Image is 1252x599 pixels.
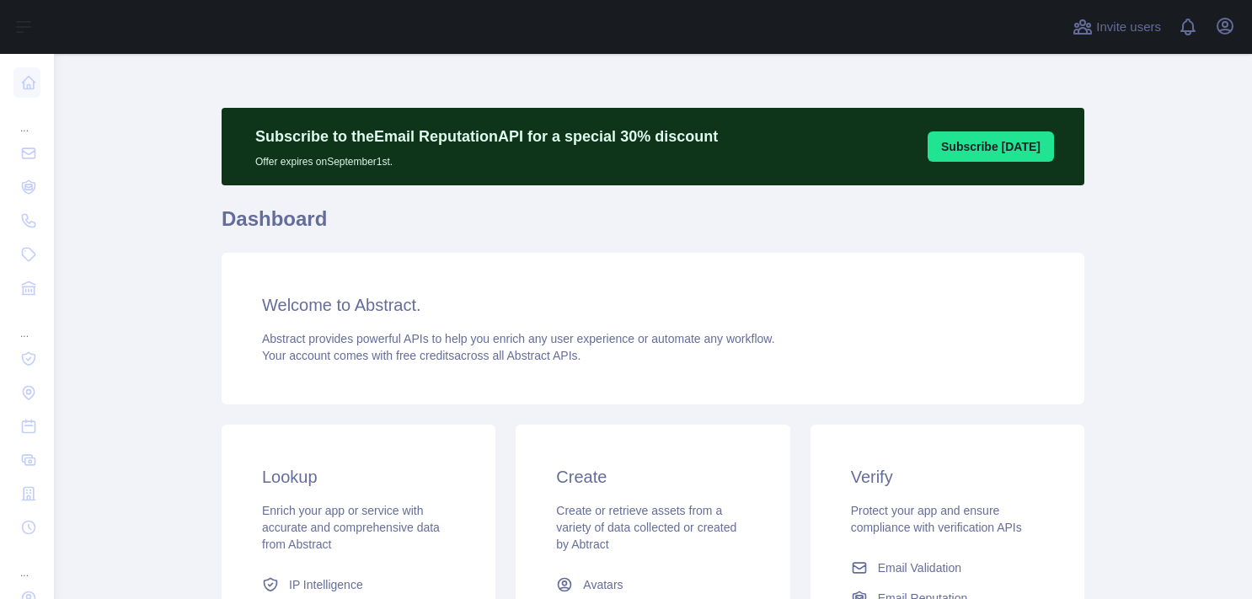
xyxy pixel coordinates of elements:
[878,559,961,576] span: Email Validation
[851,504,1022,534] span: Protect your app and ensure compliance with verification APIs
[13,101,40,135] div: ...
[1096,18,1161,37] span: Invite users
[396,349,454,362] span: free credits
[262,504,440,551] span: Enrich your app or service with accurate and comprehensive data from Abstract
[851,465,1044,489] h3: Verify
[928,131,1054,162] button: Subscribe [DATE]
[1069,13,1164,40] button: Invite users
[556,504,736,551] span: Create or retrieve assets from a variety of data collected or created by Abtract
[13,546,40,580] div: ...
[255,125,718,148] p: Subscribe to the Email Reputation API for a special 30 % discount
[262,332,775,345] span: Abstract provides powerful APIs to help you enrich any user experience or automate any workflow.
[262,293,1044,317] h3: Welcome to Abstract.
[262,349,581,362] span: Your account comes with across all Abstract APIs.
[583,576,623,593] span: Avatars
[289,576,363,593] span: IP Intelligence
[13,307,40,340] div: ...
[844,553,1051,583] a: Email Validation
[222,206,1084,246] h1: Dashboard
[556,465,749,489] h3: Create
[255,148,718,168] p: Offer expires on September 1st.
[262,465,455,489] h3: Lookup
